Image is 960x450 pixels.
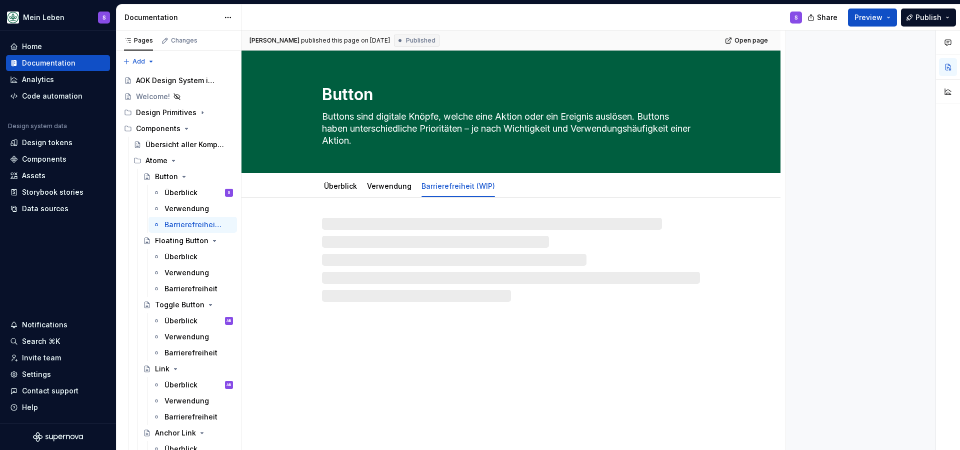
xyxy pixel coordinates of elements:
[136,92,170,102] div: Welcome!
[33,432,83,442] svg: Supernova Logo
[120,89,237,105] a: Welcome!
[6,72,110,88] a: Analytics
[155,172,178,182] div: Button
[6,88,110,104] a: Code automation
[148,409,237,425] a: Barrierefreiheit
[164,348,217,358] div: Barrierefreiheit
[722,34,772,48] a: Open page
[848,9,897,27] button: Preview
[164,396,209,406] div: Verwendung
[164,316,197,326] div: Überblick
[802,9,844,27] button: Share
[148,393,237,409] a: Verwendung
[6,39,110,55] a: Home
[226,380,231,390] div: AB
[120,121,237,137] div: Components
[23,13,64,23] div: Mein Leben
[155,300,204,310] div: Toggle Button
[320,109,698,149] textarea: Buttons sind digitale Knöpfe, welche eine Aktion oder ein Ereignis auslösen. Buttons haben unters...
[148,249,237,265] a: Überblick
[7,12,19,24] img: df5db9ef-aba0-4771-bf51-9763b7497661.png
[164,252,197,262] div: Überblick
[120,55,157,69] button: Add
[406,37,435,45] span: Published
[22,91,82,101] div: Code automation
[6,135,110,151] a: Design tokens
[22,320,67,330] div: Notifications
[148,217,237,233] a: Barrierefreiheit (WIP)
[22,402,38,412] div: Help
[139,425,237,441] a: Anchor Link
[6,151,110,167] a: Components
[148,329,237,345] a: Verwendung
[171,37,197,45] div: Changes
[734,37,768,45] span: Open page
[301,37,390,45] div: published this page on [DATE]
[6,55,110,71] a: Documentation
[324,182,357,190] a: Überblick
[136,108,196,118] div: Design Primitives
[148,281,237,297] a: Barrierefreiheit
[148,313,237,329] a: ÜberblickAB
[417,175,499,196] div: Barrierefreiheit (WIP)
[124,37,153,45] div: Pages
[854,13,882,23] span: Preview
[22,386,78,396] div: Contact support
[120,73,237,89] a: AOK Design System in Arbeit
[363,175,415,196] div: Verwendung
[817,13,837,23] span: Share
[22,42,42,52] div: Home
[22,154,66,164] div: Components
[164,332,209,342] div: Verwendung
[226,316,231,326] div: AB
[155,236,208,246] div: Floating Button
[145,140,228,150] div: Übersicht aller Komponenten
[22,75,54,85] div: Analytics
[227,188,230,198] div: S
[139,169,237,185] a: Button
[22,171,45,181] div: Assets
[22,369,51,379] div: Settings
[6,383,110,399] button: Contact support
[6,366,110,382] a: Settings
[6,184,110,200] a: Storybook stories
[120,105,237,121] div: Design Primitives
[22,58,75,68] div: Documentation
[421,182,495,190] a: Barrierefreiheit (WIP)
[102,14,106,22] div: S
[148,185,237,201] a: ÜberblickS
[124,13,219,23] div: Documentation
[8,122,67,130] div: Design system data
[164,204,209,214] div: Verwendung
[22,336,60,346] div: Search ⌘K
[22,138,72,148] div: Design tokens
[155,428,196,438] div: Anchor Link
[145,156,167,166] div: Atome
[132,58,145,66] span: Add
[22,187,83,197] div: Storybook stories
[148,265,237,281] a: Verwendung
[139,233,237,249] a: Floating Button
[139,297,237,313] a: Toggle Button
[139,361,237,377] a: Link
[148,377,237,393] a: ÜberblickAB
[367,182,411,190] a: Verwendung
[6,399,110,415] button: Help
[915,13,941,23] span: Publish
[2,7,114,28] button: Mein LebenS
[164,268,209,278] div: Verwendung
[320,83,698,107] textarea: Button
[6,333,110,349] button: Search ⌘K
[6,317,110,333] button: Notifications
[6,168,110,184] a: Assets
[249,37,299,45] span: [PERSON_NAME]
[164,412,217,422] div: Barrierefreiheit
[148,201,237,217] a: Verwendung
[6,201,110,217] a: Data sources
[129,153,237,169] div: Atome
[136,124,180,134] div: Components
[136,76,218,86] div: AOK Design System in Arbeit
[794,14,798,22] div: S
[22,353,61,363] div: Invite team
